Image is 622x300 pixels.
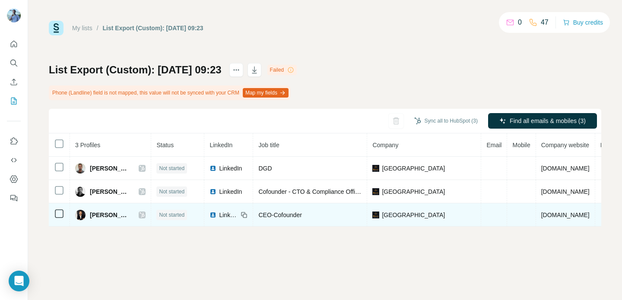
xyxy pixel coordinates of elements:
h1: List Export (Custom): [DATE] 09:23 [49,63,222,77]
button: Enrich CSV [7,74,21,90]
span: [GEOGRAPHIC_DATA] [382,211,445,219]
button: Use Surfe API [7,152,21,168]
span: LinkedIn [219,187,242,196]
img: company-logo [372,188,379,195]
button: Use Surfe on LinkedIn [7,133,21,149]
span: Mobile [512,142,530,148]
span: LinkedIn [209,142,232,148]
img: LinkedIn logo [209,212,216,218]
span: [PERSON_NAME] [90,187,130,196]
span: Not started [159,211,184,219]
span: [GEOGRAPHIC_DATA] [382,164,445,173]
span: [DOMAIN_NAME] [541,165,590,172]
button: Sync all to HubSpot (3) [408,114,484,127]
img: Avatar [75,186,86,197]
span: [PERSON_NAME] [90,164,130,173]
span: 3 Profiles [75,142,100,148]
span: Find all emails & mobiles (3) [510,117,586,125]
button: Quick start [7,36,21,52]
img: company-logo [372,165,379,172]
p: 0 [518,17,522,28]
span: [PERSON_NAME] [90,211,130,219]
span: Job title [258,142,279,148]
span: LinkedIn [219,211,238,219]
div: List Export (Custom): [DATE] 09:23 [103,24,203,32]
li: / [97,24,98,32]
button: Search [7,55,21,71]
button: Map my fields [243,88,289,98]
span: Company [372,142,398,148]
span: Cofounder - CTO & Compliance Officer [258,188,363,195]
span: DGD [258,165,272,172]
span: LinkedIn [219,164,242,173]
button: actions [229,63,243,77]
span: Email [486,142,501,148]
p: 47 [541,17,549,28]
button: My lists [7,93,21,109]
img: company-logo [372,212,379,218]
button: Dashboard [7,171,21,187]
button: Find all emails & mobiles (3) [488,113,597,129]
img: Avatar [75,210,86,220]
span: Not started [159,164,184,172]
button: Buy credits [563,16,603,28]
span: [DOMAIN_NAME] [541,212,590,218]
img: LinkedIn logo [209,165,216,172]
img: LinkedIn logo [209,188,216,195]
span: CEO-Cofounder [258,212,301,218]
span: Company website [541,142,589,148]
img: Avatar [7,9,21,22]
span: [DOMAIN_NAME] [541,188,590,195]
div: Open Intercom Messenger [9,271,29,291]
div: Failed [267,65,297,75]
a: My lists [72,25,92,32]
span: Not started [159,188,184,196]
img: Avatar [75,163,86,174]
div: Phone (Landline) field is not mapped, this value will not be synced with your CRM [49,85,290,100]
img: Surfe Logo [49,21,63,35]
button: Feedback [7,190,21,206]
span: Status [156,142,174,148]
span: [GEOGRAPHIC_DATA] [382,187,445,196]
